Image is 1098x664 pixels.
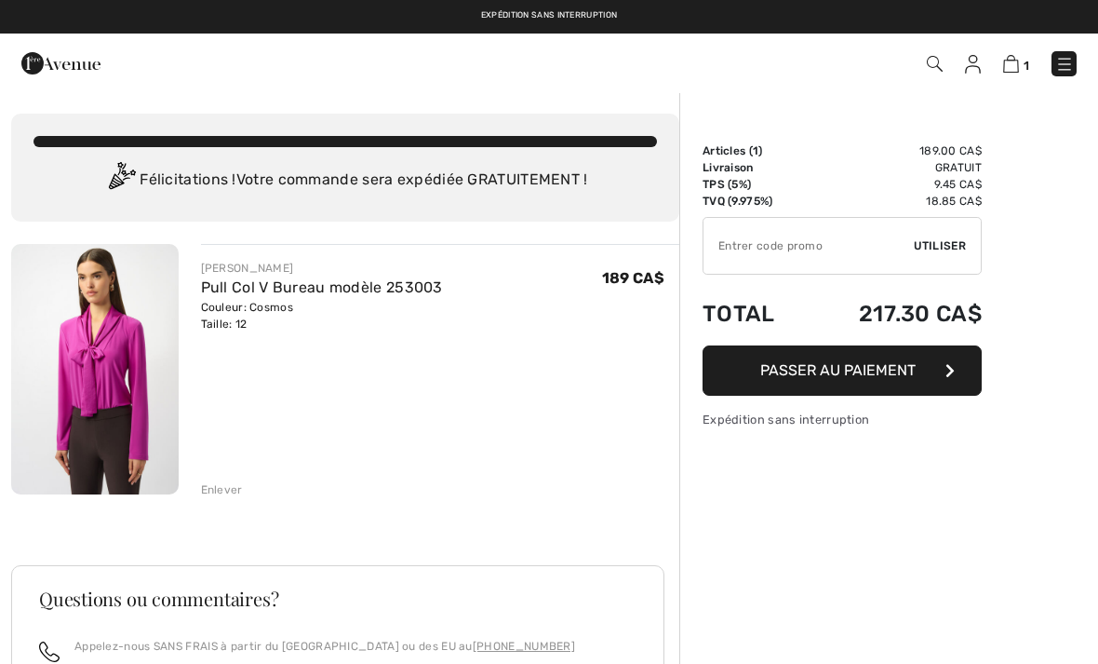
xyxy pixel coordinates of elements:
[806,159,982,176] td: Gratuit
[760,361,916,379] span: Passer au paiement
[201,260,443,277] div: [PERSON_NAME]
[1024,59,1029,73] span: 1
[703,193,806,210] td: TVQ (9.975%)
[703,159,806,176] td: Livraison
[21,45,100,82] img: 1ère Avenue
[21,53,100,71] a: 1ère Avenue
[102,162,140,199] img: Congratulation2.svg
[703,411,982,428] div: Expédition sans interruption
[201,481,243,498] div: Enlever
[806,142,982,159] td: 189.00 CA$
[806,282,982,346] td: 217.30 CA$
[473,640,575,653] a: [PHONE_NUMBER]
[703,218,914,274] input: Code promo
[11,244,179,495] img: Pull Col V Bureau modèle 253003
[602,269,664,287] span: 189 CA$
[201,299,443,332] div: Couleur: Cosmos Taille: 12
[927,56,943,72] img: Recherche
[703,142,806,159] td: Articles ( )
[1003,55,1019,73] img: Panier d'achat
[806,176,982,193] td: 9.45 CA$
[914,237,966,254] span: Utiliser
[703,282,806,346] td: Total
[74,638,575,655] p: Appelez-nous SANS FRAIS à partir du [GEOGRAPHIC_DATA] ou des EU au
[1003,52,1029,75] a: 1
[39,589,636,608] h3: Questions ou commentaires?
[39,642,60,662] img: call
[806,193,982,210] td: 18.85 CA$
[703,346,982,396] button: Passer au paiement
[201,278,443,296] a: Pull Col V Bureau modèle 253003
[1055,55,1074,74] img: Menu
[753,144,758,157] span: 1
[965,55,981,74] img: Mes infos
[703,176,806,193] td: TPS (5%)
[33,162,657,199] div: Félicitations ! Votre commande sera expédiée GRATUITEMENT !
